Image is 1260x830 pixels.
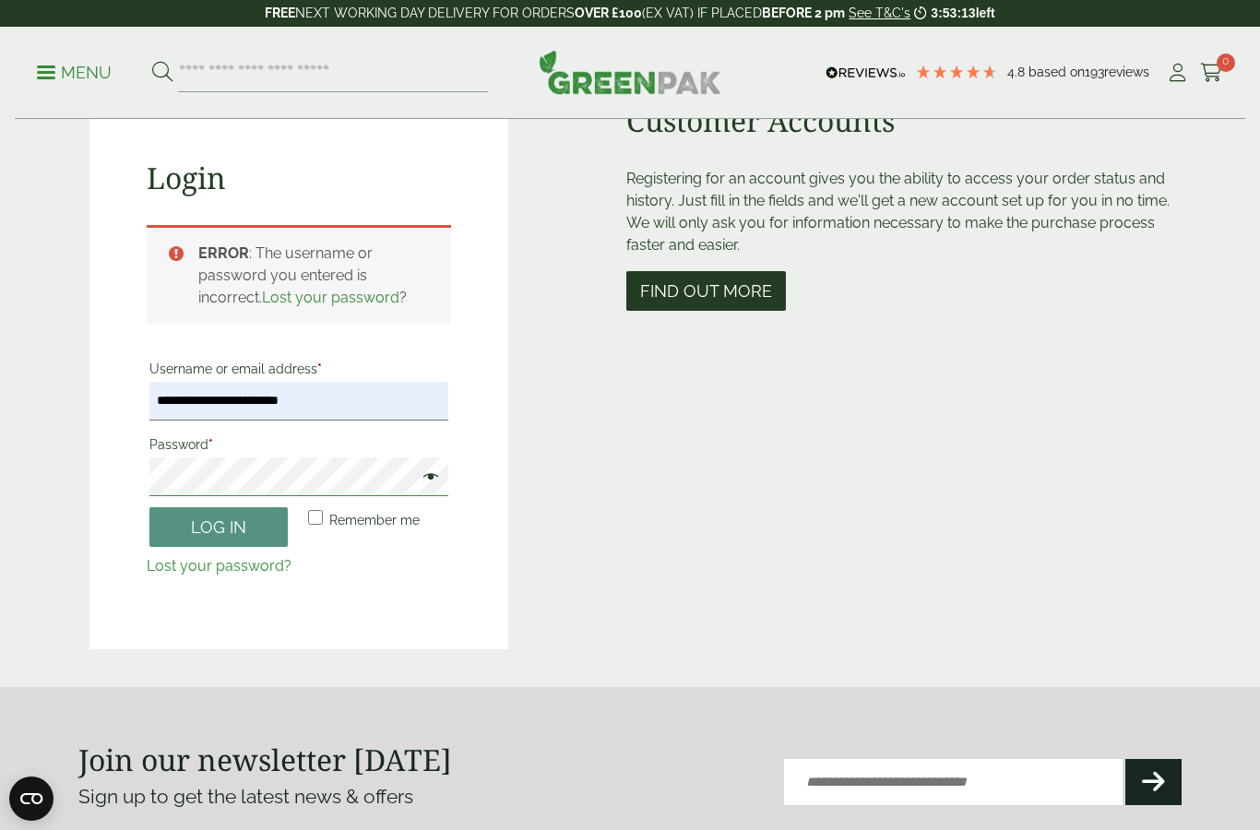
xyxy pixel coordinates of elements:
[149,432,448,457] label: Password
[149,356,448,382] label: Username or email address
[1217,53,1235,72] span: 0
[976,6,995,20] span: left
[37,62,112,84] p: Menu
[78,740,452,779] strong: Join our newsletter [DATE]
[262,289,399,306] a: Lost your password
[329,513,420,528] span: Remember me
[539,50,721,94] img: GreenPak Supplies
[1007,65,1028,79] span: 4.8
[308,510,323,525] input: Remember me
[198,243,422,309] li: : The username or password you entered is incorrect. ?
[1028,65,1085,79] span: Based on
[626,283,786,301] a: Find out more
[78,782,575,812] p: Sign up to get the latest news & offers
[198,244,249,262] strong: ERROR
[9,777,53,821] button: Open CMP widget
[149,507,288,547] button: Log in
[37,62,112,80] a: Menu
[626,168,1171,256] p: Registering for an account gives you the ability to access your order status and history. Just fi...
[849,6,910,20] a: See T&C's
[1200,59,1223,87] a: 0
[931,6,975,20] span: 3:53:13
[265,6,295,20] strong: FREE
[1104,65,1149,79] span: reviews
[762,6,845,20] strong: BEFORE 2 pm
[915,64,998,80] div: 4.8 Stars
[1166,64,1189,82] i: My Account
[826,66,906,79] img: REVIEWS.io
[1200,64,1223,82] i: Cart
[147,557,291,575] a: Lost your password?
[147,160,451,196] h2: Login
[1085,65,1104,79] span: 193
[575,6,642,20] strong: OVER £100
[626,103,1171,138] h2: Customer Accounts
[626,271,786,311] button: Find out more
